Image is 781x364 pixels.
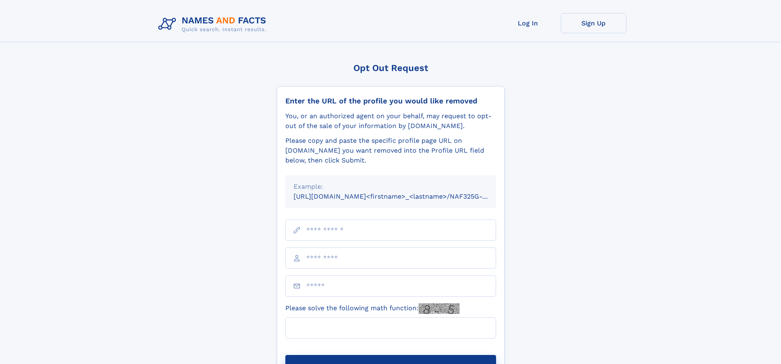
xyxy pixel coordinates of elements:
[277,63,505,73] div: Opt Out Request
[495,13,561,33] a: Log In
[285,96,496,105] div: Enter the URL of the profile you would like removed
[285,111,496,131] div: You, or an authorized agent on your behalf, may request to opt-out of the sale of your informatio...
[285,136,496,165] div: Please copy and paste the specific profile page URL on [DOMAIN_NAME] you want removed into the Pr...
[294,182,488,192] div: Example:
[561,13,626,33] a: Sign Up
[294,192,512,200] small: [URL][DOMAIN_NAME]<firstname>_<lastname>/NAF325G-xxxxxxxx
[155,13,273,35] img: Logo Names and Facts
[285,303,460,314] label: Please solve the following math function:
